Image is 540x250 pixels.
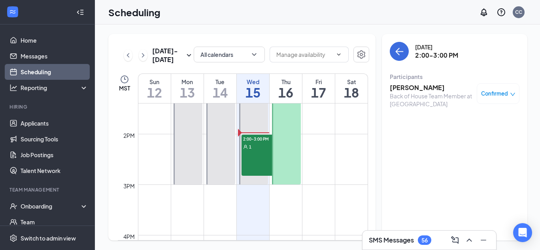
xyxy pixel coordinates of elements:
[395,47,404,56] svg: ArrowLeft
[21,32,88,48] a: Home
[9,84,17,92] svg: Analysis
[21,234,76,242] div: Switch to admin view
[250,51,258,58] svg: ChevronDown
[479,8,489,17] svg: Notifications
[353,47,369,62] button: Settings
[463,234,476,246] button: ChevronUp
[124,51,132,60] svg: ChevronLeft
[9,103,87,110] div: Hiring
[21,202,81,210] div: Onboarding
[21,147,88,163] a: Job Postings
[152,47,184,64] h3: [DATE] - [DATE]
[357,50,366,59] svg: Settings
[237,86,269,99] h1: 15
[276,50,332,59] input: Manage availability
[270,86,302,99] h1: 16
[21,163,88,179] a: Talent Network
[242,135,281,143] span: 2:00-3:00 PM
[237,74,269,103] a: October 15, 2025
[194,47,265,62] button: All calendarsChevronDown
[21,131,88,147] a: Sourcing Tools
[138,86,171,99] h1: 12
[497,8,506,17] svg: QuestionInfo
[184,51,194,60] svg: SmallChevronDown
[449,234,461,246] button: ComposeMessage
[171,78,204,86] div: Mon
[171,86,204,99] h1: 13
[243,145,248,149] svg: User
[9,234,17,242] svg: Settings
[122,232,136,241] div: 4pm
[122,131,136,140] div: 2pm
[76,8,84,16] svg: Collapse
[120,75,129,84] svg: Clock
[249,144,251,150] span: 1
[204,74,236,103] a: October 14, 2025
[204,86,236,99] h1: 14
[515,9,522,15] div: CC
[21,115,88,131] a: Applicants
[138,78,171,86] div: Sun
[390,42,409,61] button: back-button
[510,92,515,97] span: down
[450,235,460,245] svg: ComposeMessage
[390,92,473,108] div: Back of House Team Member at [GEOGRAPHIC_DATA]
[390,73,519,81] div: Participants
[270,78,302,86] div: Thu
[139,49,147,61] button: ChevronRight
[369,236,414,244] h3: SMS Messages
[124,49,132,61] button: ChevronLeft
[270,74,302,103] a: October 16, 2025
[21,48,88,64] a: Messages
[477,234,490,246] button: Minimize
[9,8,17,16] svg: WorkstreamLogo
[481,90,508,98] span: Confirmed
[415,43,458,51] div: [DATE]
[171,74,204,103] a: October 13, 2025
[421,237,428,244] div: 56
[139,51,147,60] svg: ChevronRight
[119,84,130,92] span: MST
[335,78,368,86] div: Sat
[21,214,88,230] a: Team
[108,6,160,19] h1: Scheduling
[9,186,87,193] div: Team Management
[302,78,335,86] div: Fri
[390,83,473,92] h3: [PERSON_NAME]
[302,86,335,99] h1: 17
[21,84,89,92] div: Reporting
[336,51,342,58] svg: ChevronDown
[335,86,368,99] h1: 18
[138,74,171,103] a: October 12, 2025
[204,78,236,86] div: Tue
[415,51,458,60] h3: 2:00-3:00 PM
[21,64,88,80] a: Scheduling
[335,74,368,103] a: October 18, 2025
[464,235,474,245] svg: ChevronUp
[237,78,269,86] div: Wed
[122,182,136,190] div: 3pm
[353,47,369,64] a: Settings
[9,202,17,210] svg: UserCheck
[302,74,335,103] a: October 17, 2025
[513,223,532,242] div: Open Intercom Messenger
[479,235,488,245] svg: Minimize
